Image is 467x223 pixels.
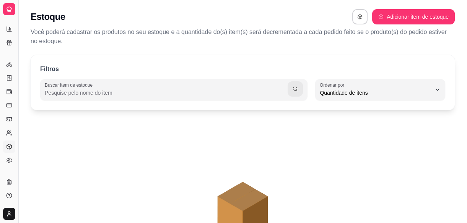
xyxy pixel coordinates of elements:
button: Ordenar porQuantidade de itens [315,79,445,100]
span: Quantidade de itens [320,89,431,97]
p: Filtros [40,65,59,74]
button: Adicionar item de estoque [372,9,455,24]
h2: Estoque [31,11,65,23]
label: Buscar item de estoque [45,82,95,88]
p: Você poderá cadastrar os produtos no seu estoque e a quantidade do(s) item(s) será decrementada a... [31,27,455,46]
label: Ordenar por [320,82,347,88]
input: Buscar item de estoque [45,89,288,97]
